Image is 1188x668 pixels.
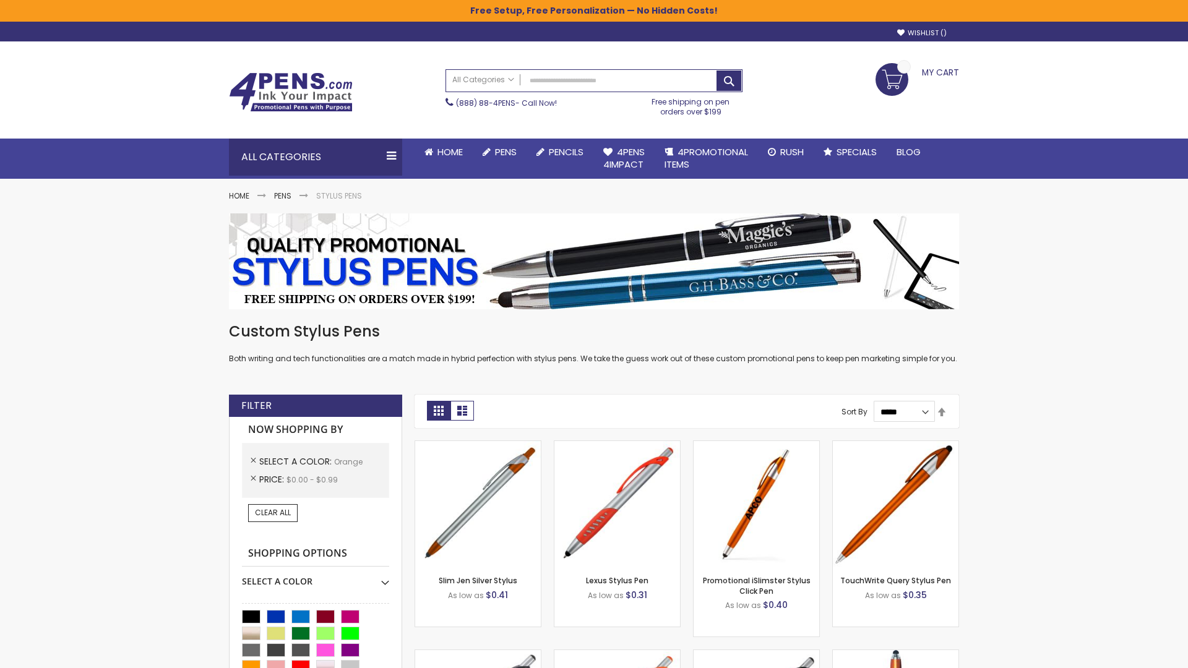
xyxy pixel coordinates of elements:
[415,649,541,660] a: Boston Stylus Pen-Orange
[259,473,286,486] span: Price
[415,441,541,567] img: Slim Jen Silver Stylus-Orange
[586,575,648,586] a: Lexus Stylus Pen
[229,213,959,309] img: Stylus Pens
[456,98,557,108] span: - Call Now!
[229,322,959,341] h1: Custom Stylus Pens
[229,72,353,112] img: 4Pens Custom Pens and Promotional Products
[334,456,363,467] span: Orange
[694,649,819,660] a: Lexus Metallic Stylus Pen-Orange
[694,440,819,451] a: Promotional iSlimster Stylus Click Pen-Orange
[456,98,515,108] a: (888) 88-4PENS
[473,139,527,166] a: Pens
[255,507,291,518] span: Clear All
[763,599,788,611] span: $0.40
[229,322,959,364] div: Both writing and tech functionalities are a match made in hybrid perfection with stylus pens. We ...
[495,145,517,158] span: Pens
[554,441,680,567] img: Lexus Stylus Pen-Orange
[439,575,517,586] a: Slim Jen Silver Stylus
[758,139,814,166] a: Rush
[242,541,389,567] strong: Shopping Options
[554,649,680,660] a: Boston Silver Stylus Pen-Orange
[229,191,249,201] a: Home
[841,406,867,417] label: Sort By
[549,145,583,158] span: Pencils
[639,92,743,117] div: Free shipping on pen orders over $199
[259,455,334,468] span: Select A Color
[887,139,931,166] a: Blog
[316,191,362,201] strong: Stylus Pens
[593,139,655,179] a: 4Pens4impact
[865,590,901,601] span: As low as
[897,28,947,38] a: Wishlist
[554,440,680,451] a: Lexus Stylus Pen-Orange
[725,600,761,610] span: As low as
[780,145,804,158] span: Rush
[248,504,298,521] a: Clear All
[897,145,921,158] span: Blog
[837,145,877,158] span: Specials
[703,575,811,596] a: Promotional iSlimster Stylus Click Pen
[415,440,541,451] a: Slim Jen Silver Stylus-Orange
[840,575,951,586] a: TouchWrite Query Stylus Pen
[665,145,748,171] span: 4PROMOTIONAL ITEMS
[286,474,338,485] span: $0.00 - $0.99
[448,590,484,601] span: As low as
[588,590,624,601] span: As low as
[452,75,514,85] span: All Categories
[415,139,473,166] a: Home
[427,401,450,421] strong: Grid
[437,145,463,158] span: Home
[242,567,389,588] div: Select A Color
[274,191,291,201] a: Pens
[833,441,958,567] img: TouchWrite Query Stylus Pen-Orange
[655,139,758,179] a: 4PROMOTIONALITEMS
[242,417,389,443] strong: Now Shopping by
[241,399,272,413] strong: Filter
[694,441,819,567] img: Promotional iSlimster Stylus Click Pen-Orange
[814,139,887,166] a: Specials
[603,145,645,171] span: 4Pens 4impact
[486,589,508,601] span: $0.41
[833,649,958,660] a: TouchWrite Command Stylus Pen-Orange
[903,589,927,601] span: $0.35
[446,70,520,90] a: All Categories
[626,589,647,601] span: $0.31
[833,440,958,451] a: TouchWrite Query Stylus Pen-Orange
[229,139,402,176] div: All Categories
[527,139,593,166] a: Pencils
